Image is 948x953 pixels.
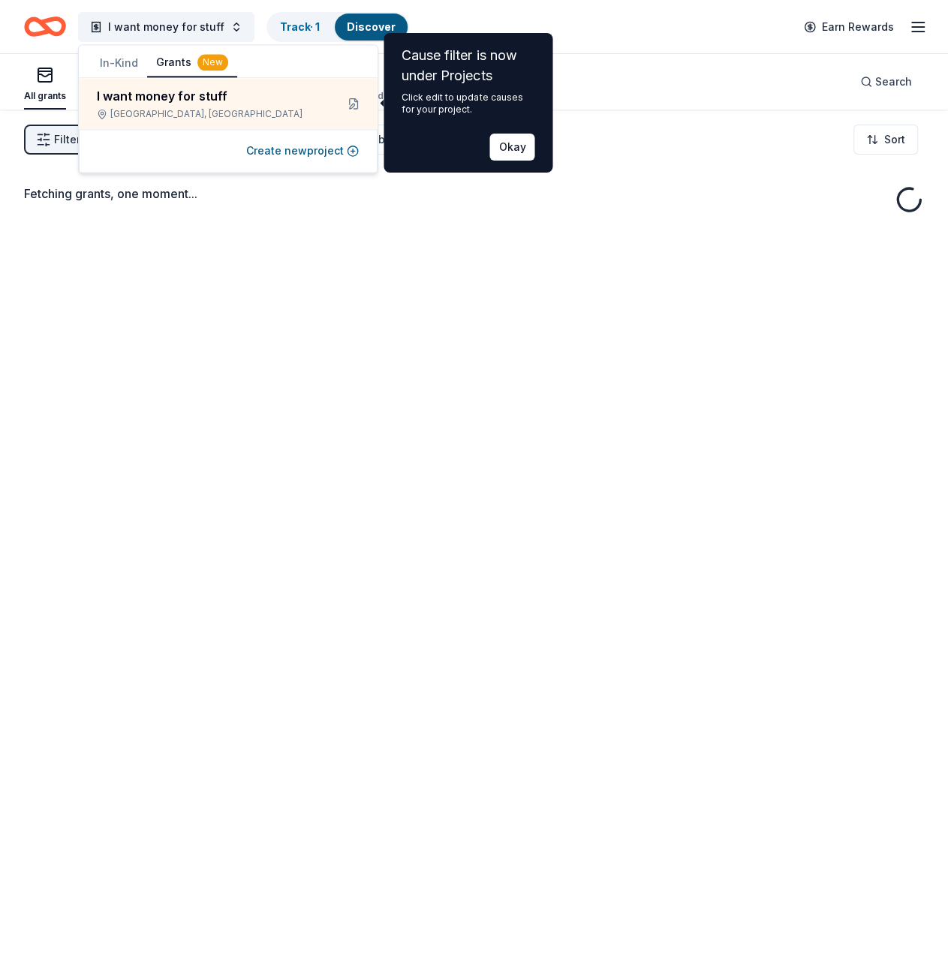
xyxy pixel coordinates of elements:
[197,54,228,71] div: New
[246,142,359,160] button: Create newproject
[402,45,534,86] div: Cause filter is now under Projects
[875,73,912,91] span: Search
[78,12,254,42] button: I want money for stuff
[108,18,224,36] span: I want money for stuff
[24,125,92,155] button: Filter1
[347,20,396,33] a: Discover
[24,60,66,110] button: All grants
[884,131,905,149] span: Sort
[795,14,903,41] a: Earn Rewards
[266,12,409,42] button: Track· 1Discover
[24,9,66,44] a: Home
[489,134,534,161] button: Okay
[848,67,924,97] button: Search
[97,108,324,120] div: [GEOGRAPHIC_DATA], [GEOGRAPHIC_DATA]
[280,20,320,33] a: Track· 1
[91,50,147,77] button: In-Kind
[147,49,237,77] button: Grants
[24,185,924,203] div: Fetching grants, one moment...
[402,92,534,116] div: Click edit to update causes for your project.
[853,125,918,155] button: Sort
[24,90,66,102] div: All grants
[54,131,80,149] span: Filter
[97,87,324,105] div: I want money for stuff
